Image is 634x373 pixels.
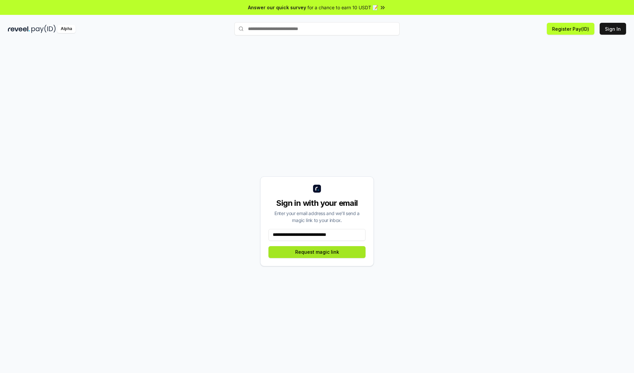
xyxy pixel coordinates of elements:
button: Register Pay(ID) [547,23,594,35]
div: Sign in with your email [268,198,366,208]
img: pay_id [31,25,56,33]
button: Request magic link [268,246,366,258]
div: Alpha [57,25,76,33]
div: Enter your email address and we’ll send a magic link to your inbox. [268,210,366,224]
span: Answer our quick survey [248,4,306,11]
span: for a chance to earn 10 USDT 📝 [307,4,378,11]
img: logo_small [313,185,321,193]
button: Sign In [600,23,626,35]
img: reveel_dark [8,25,30,33]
